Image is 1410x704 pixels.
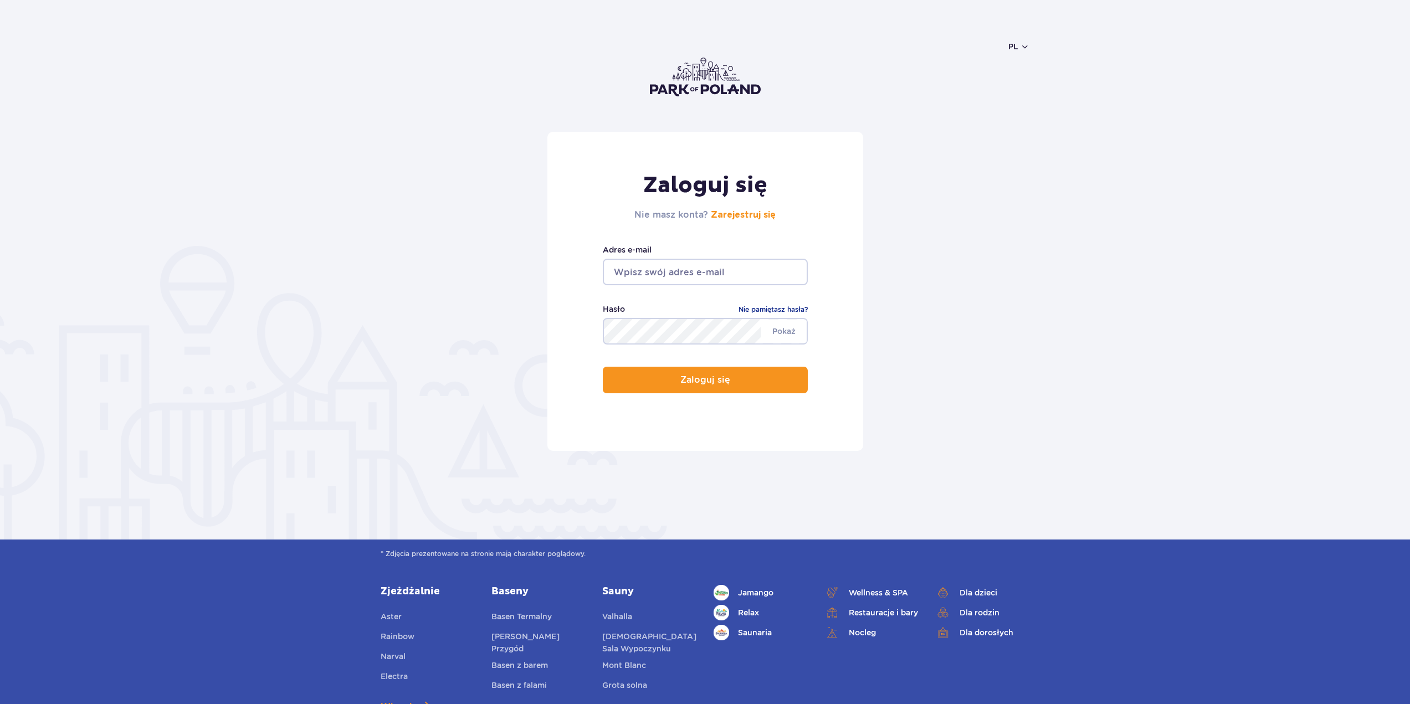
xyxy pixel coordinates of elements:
[491,679,547,695] a: Basen z falami
[739,304,808,315] a: Nie pamiętasz hasła?
[381,652,406,661] span: Narval
[381,610,402,626] a: Aster
[714,585,808,600] a: Jamango
[761,320,807,343] span: Pokaż
[603,367,808,393] button: Zaloguj się
[381,650,406,666] a: Narval
[603,244,808,256] label: Adres e-mail
[714,605,808,620] a: Relax
[650,58,761,96] img: Park of Poland logo
[602,585,696,598] a: Sauny
[491,585,586,598] a: Baseny
[849,587,908,599] span: Wellness & SPA
[381,612,402,621] span: Aster
[602,661,646,670] span: Mont Blanc
[602,659,646,675] a: Mont Blanc
[603,303,625,315] label: Hasło
[603,259,808,285] input: Wpisz swój adres e-mail
[381,548,1029,559] span: * Zdjęcia prezentowane na stronie mają charakter poglądowy.
[381,632,414,641] span: Rainbow
[491,610,552,626] a: Basen Termalny
[634,208,776,222] h2: Nie masz konta?
[935,605,1029,620] a: Dla rodzin
[602,612,632,621] span: Valhalla
[714,625,808,640] a: Saunaria
[935,585,1029,600] a: Dla dzieci
[381,585,475,598] a: Zjeżdżalnie
[602,630,696,655] a: [DEMOGRAPHIC_DATA] Sala Wypoczynku
[824,605,919,620] a: Restauracje i bary
[824,625,919,640] a: Nocleg
[680,375,730,385] p: Zaloguj się
[381,670,408,686] a: Electra
[381,630,414,646] a: Rainbow
[602,610,632,626] a: Valhalla
[738,587,773,599] span: Jamango
[935,625,1029,640] a: Dla dorosłych
[1008,41,1029,52] button: pl
[634,172,776,199] h1: Zaloguj się
[491,659,548,675] a: Basen z barem
[491,630,586,655] a: [PERSON_NAME] Przygód
[711,210,776,219] a: Zarejestruj się
[824,585,919,600] a: Wellness & SPA
[602,679,647,695] a: Grota solna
